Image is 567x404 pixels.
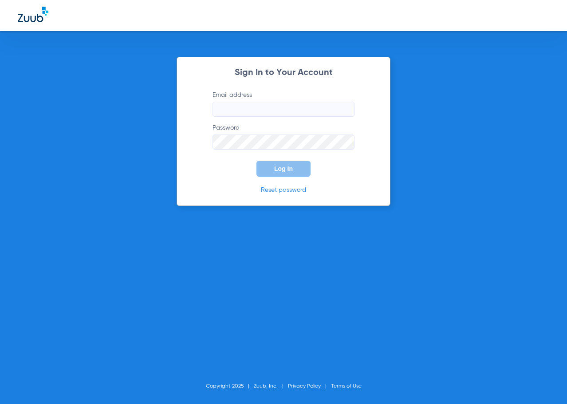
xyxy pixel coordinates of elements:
li: Zuub, Inc. [254,382,288,391]
button: Log In [256,161,311,177]
span: Log In [274,165,293,172]
input: Email address [213,102,354,117]
a: Privacy Policy [288,384,321,389]
label: Password [213,123,354,150]
img: Zuub Logo [18,7,48,22]
input: Password [213,135,354,150]
label: Email address [213,91,354,117]
a: Reset password [261,187,306,193]
li: Copyright 2025 [206,382,254,391]
h2: Sign In to Your Account [199,68,368,77]
a: Terms of Use [331,384,362,389]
